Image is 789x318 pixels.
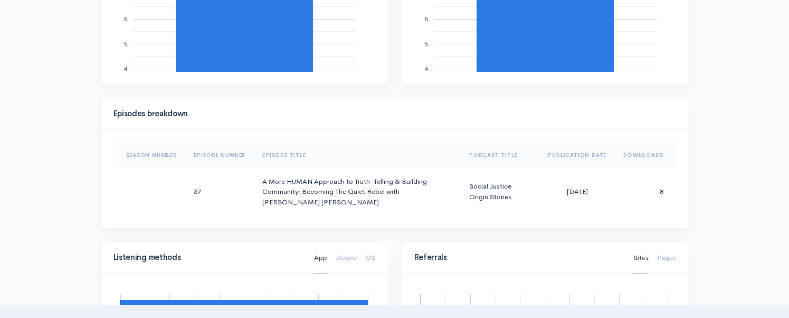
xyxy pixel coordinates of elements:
td: A More HUMAN Approach to Truth-Telling & Building Community: Becoming The Quiet Rebel with [PERSO... [254,167,461,216]
a: OS [365,242,375,274]
text: 5 [123,41,127,47]
text: 6 [424,16,427,22]
td: 8 [615,167,676,216]
td: [DATE] [539,167,615,216]
th: Sort column [615,143,676,168]
a: Device [336,242,357,274]
th: Sort column [113,143,185,168]
h4: Referrals [414,253,621,262]
text: 4 [424,66,427,72]
text: 6 [123,16,127,22]
th: Sort column [539,143,615,168]
a: Sites [633,242,649,274]
th: Sort column [461,143,539,168]
th: Sort column [254,143,461,168]
td: 37 [185,167,254,216]
text: 5 [424,41,427,47]
th: Sort column [185,143,254,168]
h4: Episodes breakdown [113,109,670,118]
td: Social Justice Origin Stories [461,167,539,216]
a: Pages [657,242,676,274]
text: 4 [123,66,127,72]
a: App [314,242,327,274]
h4: Listening methods [113,253,301,262]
